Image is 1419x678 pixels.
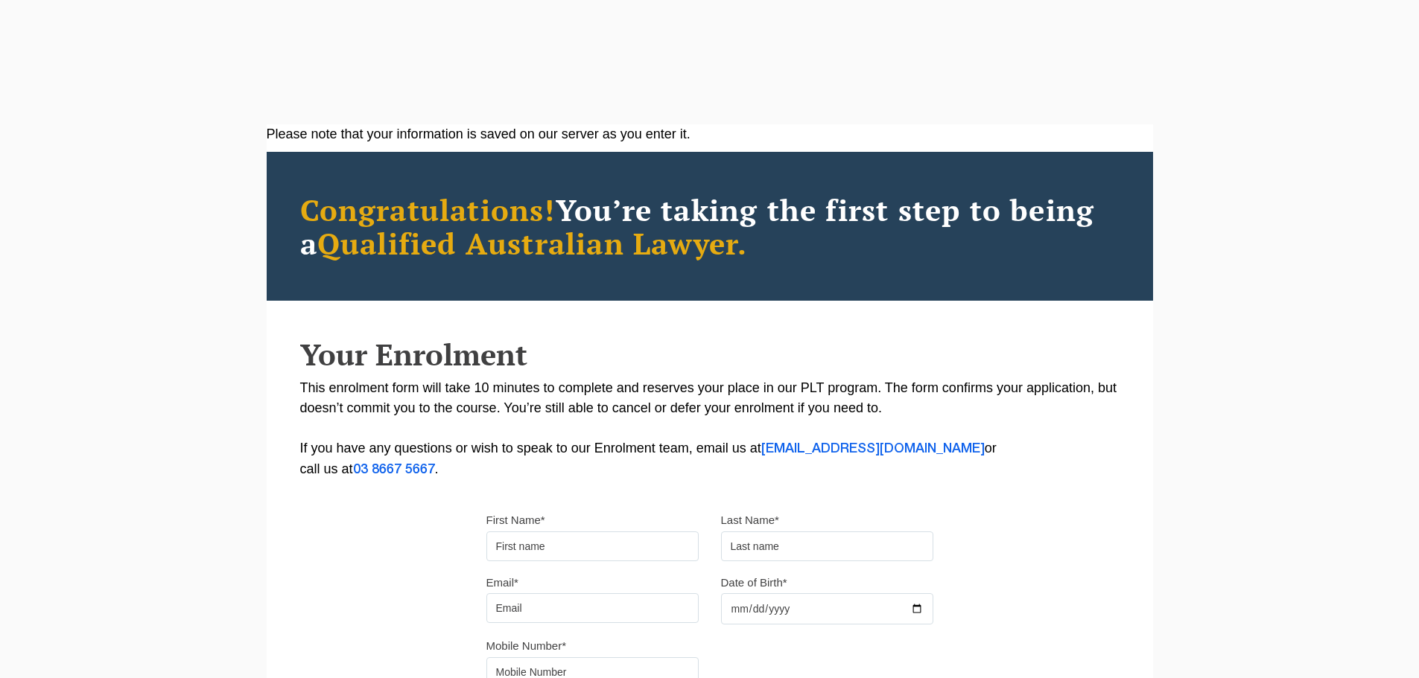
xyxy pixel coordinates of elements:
span: Congratulations! [300,190,556,229]
a: [EMAIL_ADDRESS][DOMAIN_NAME] [761,443,985,455]
label: Email* [486,575,518,590]
input: Email [486,593,699,623]
label: Date of Birth* [721,575,787,590]
h2: You’re taking the first step to being a [300,193,1120,260]
h2: Your Enrolment [300,338,1120,371]
div: Please note that your information is saved on our server as you enter it. [267,124,1153,144]
label: Last Name* [721,513,779,528]
label: First Name* [486,513,545,528]
input: First name [486,531,699,561]
label: Mobile Number* [486,639,567,653]
input: Last name [721,531,933,561]
span: Qualified Australian Lawyer. [317,223,748,263]
a: 03 8667 5667 [353,464,435,476]
p: This enrolment form will take 10 minutes to complete and reserves your place in our PLT program. ... [300,378,1120,480]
